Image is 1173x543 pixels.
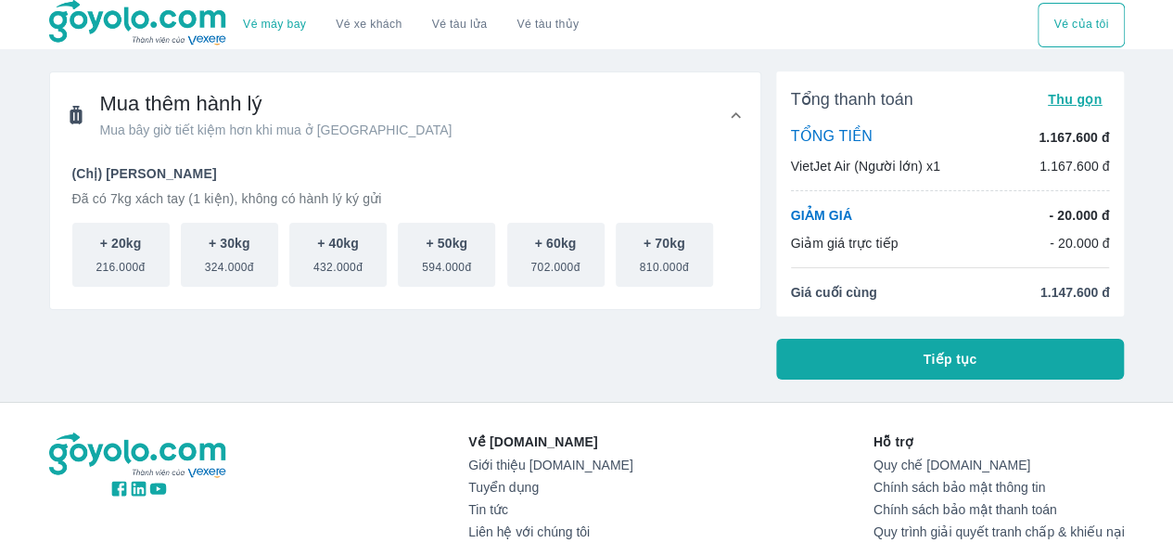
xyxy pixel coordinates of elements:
button: + 60kg702.000đ [507,223,605,287]
a: Tin tức [468,502,632,517]
button: Thu gọn [1040,86,1110,112]
a: Vé máy bay [243,18,306,32]
span: 432.000đ [313,252,363,275]
button: Vé tàu thủy [502,3,593,47]
a: Quy trình giải quyết tranh chấp & khiếu nại [873,524,1125,539]
a: Vé xe khách [336,18,402,32]
span: Thu gọn [1048,92,1103,107]
p: + 40kg [317,234,359,252]
p: VietJet Air (Người lớn) x1 [791,157,940,175]
p: + 50kg [426,234,467,252]
span: 216.000đ [96,252,145,275]
p: - 20.000 đ [1050,234,1110,252]
p: Đã có 7kg xách tay (1 kiện), không có hành lý ký gửi [72,189,738,208]
p: Hỗ trợ [873,433,1125,451]
button: + 30kg324.000đ [181,223,278,287]
p: + 70kg [644,234,685,252]
a: Chính sách bảo mật thông tin [873,480,1125,495]
p: GIẢM GIÁ [791,206,852,225]
p: 1.167.600 đ [1039,157,1110,175]
p: + 30kg [209,234,250,252]
p: TỔNG TIỀN [791,127,873,148]
p: (Chị) [PERSON_NAME] [72,164,738,183]
p: - 20.000 đ [1049,206,1109,225]
button: + 70kg810.000đ [616,223,713,287]
span: Mua thêm hành lý [100,91,453,117]
button: Vé của tôi [1038,3,1124,47]
a: Giới thiệu [DOMAIN_NAME] [468,458,632,472]
p: 1.167.600 đ [1039,128,1109,147]
button: + 40kg432.000đ [289,223,387,287]
p: Về [DOMAIN_NAME] [468,433,632,451]
p: + 20kg [100,234,142,252]
span: Tiếp tục [924,350,977,368]
a: Quy chế [DOMAIN_NAME] [873,458,1125,472]
div: scrollable baggage options [72,223,738,287]
span: Tổng thanh toán [791,88,913,110]
span: 810.000đ [640,252,689,275]
span: 594.000đ [422,252,471,275]
a: Liên hệ với chúng tôi [468,524,632,539]
div: Mua thêm hành lýMua bây giờ tiết kiệm hơn khi mua ở [GEOGRAPHIC_DATA] [50,158,760,309]
p: + 60kg [535,234,577,252]
div: choose transportation mode [1038,3,1124,47]
p: Giảm giá trực tiếp [791,234,899,252]
button: + 20kg216.000đ [72,223,170,287]
a: Chính sách bảo mật thanh toán [873,502,1125,517]
div: Mua thêm hành lýMua bây giờ tiết kiệm hơn khi mua ở [GEOGRAPHIC_DATA] [50,72,760,158]
span: 702.000đ [530,252,580,275]
a: Vé tàu lửa [417,3,503,47]
span: Giá cuối cùng [791,283,877,302]
a: Tuyển dụng [468,480,632,495]
div: choose transportation mode [228,3,593,47]
button: Tiếp tục [776,339,1125,380]
button: + 50kg594.000đ [398,223,495,287]
span: 1.147.600 đ [1040,283,1110,302]
span: 324.000đ [205,252,254,275]
img: logo [49,433,229,479]
span: Mua bây giờ tiết kiệm hơn khi mua ở [GEOGRAPHIC_DATA] [100,121,453,139]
